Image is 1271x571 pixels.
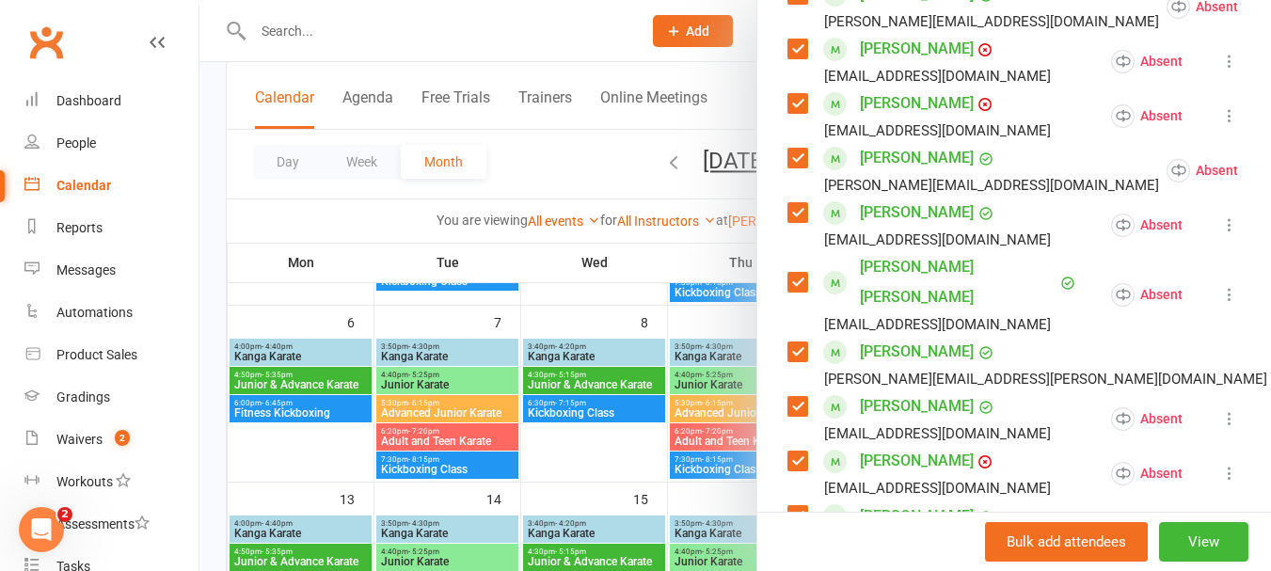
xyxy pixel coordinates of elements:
[24,165,199,207] a: Calendar
[1111,104,1183,128] div: Absent
[860,337,974,367] a: [PERSON_NAME]
[56,432,103,447] div: Waivers
[24,376,199,419] a: Gradings
[824,119,1051,143] div: [EMAIL_ADDRESS][DOMAIN_NAME]
[24,207,199,249] a: Reports
[824,312,1051,337] div: [EMAIL_ADDRESS][DOMAIN_NAME]
[1167,159,1238,182] div: Absent
[860,143,974,173] a: [PERSON_NAME]
[57,507,72,522] span: 2
[56,262,116,278] div: Messages
[24,334,199,376] a: Product Sales
[1111,462,1183,485] div: Absent
[860,198,974,228] a: [PERSON_NAME]
[1111,50,1183,73] div: Absent
[56,178,111,193] div: Calendar
[824,228,1051,252] div: [EMAIL_ADDRESS][DOMAIN_NAME]
[56,474,113,489] div: Workouts
[19,507,64,552] iframe: Intercom live chat
[56,347,137,362] div: Product Sales
[56,389,110,404] div: Gradings
[24,461,199,503] a: Workouts
[115,430,130,446] span: 2
[56,135,96,151] div: People
[985,522,1148,562] button: Bulk add attendees
[860,252,1056,312] a: [PERSON_NAME] [PERSON_NAME]
[824,421,1051,446] div: [EMAIL_ADDRESS][DOMAIN_NAME]
[1111,214,1183,237] div: Absent
[56,305,133,320] div: Automations
[56,516,150,531] div: Assessments
[24,503,199,546] a: Assessments
[860,88,974,119] a: [PERSON_NAME]
[824,367,1267,391] div: [PERSON_NAME][EMAIL_ADDRESS][PERSON_NAME][DOMAIN_NAME]
[860,446,974,476] a: [PERSON_NAME]
[824,173,1159,198] div: [PERSON_NAME][EMAIL_ADDRESS][DOMAIN_NAME]
[24,292,199,334] a: Automations
[824,9,1159,34] div: [PERSON_NAME][EMAIL_ADDRESS][DOMAIN_NAME]
[24,122,199,165] a: People
[860,391,974,421] a: [PERSON_NAME]
[24,419,199,461] a: Waivers 2
[824,476,1051,500] div: [EMAIL_ADDRESS][DOMAIN_NAME]
[24,80,199,122] a: Dashboard
[23,19,70,66] a: Clubworx
[56,220,103,235] div: Reports
[824,64,1051,88] div: [EMAIL_ADDRESS][DOMAIN_NAME]
[860,34,974,64] a: [PERSON_NAME]
[1159,522,1248,562] button: View
[56,93,121,108] div: Dashboard
[1111,407,1183,431] div: Absent
[1111,283,1183,307] div: Absent
[24,249,199,292] a: Messages
[860,501,974,531] a: [PERSON_NAME]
